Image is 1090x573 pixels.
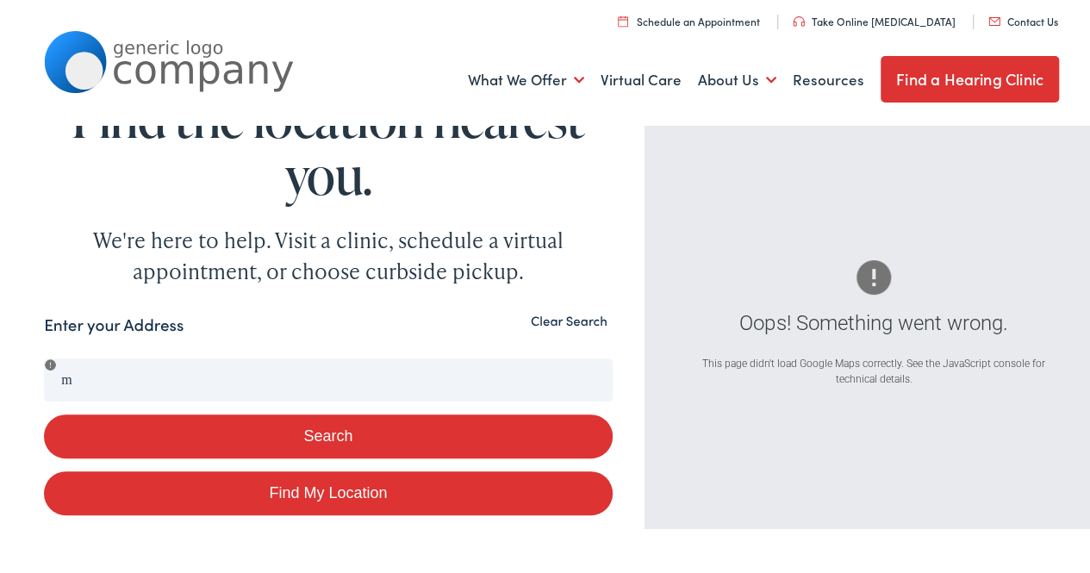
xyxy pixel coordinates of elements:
label: Enter your Address [44,309,184,334]
h1: Find the location nearest you. [44,86,612,200]
img: utility icon [618,12,628,23]
a: Contact Us [988,10,1058,25]
a: Find a Hearing Clinic [881,53,1059,99]
div: Oops! Something went wrong. [694,304,1053,335]
a: Resources [793,45,864,109]
a: Schedule an Appointment [618,10,760,25]
a: What We Offer [468,45,584,109]
a: About Us [698,45,776,109]
a: Virtual Care [601,45,682,109]
img: utility icon [988,14,1000,22]
img: utility icon [793,13,805,23]
a: Find My Location [44,468,612,512]
div: This page didn't load Google Maps correctly. See the JavaScript console for technical details. [694,352,1053,383]
a: Take Online [MEDICAL_DATA] [793,10,956,25]
input: Enter your address or zip code [44,355,612,398]
div: We're here to help. Visit a clinic, schedule a virtual appointment, or choose curbside pickup. [53,221,604,283]
button: Search [44,411,612,455]
button: Clear Search [526,309,613,326]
